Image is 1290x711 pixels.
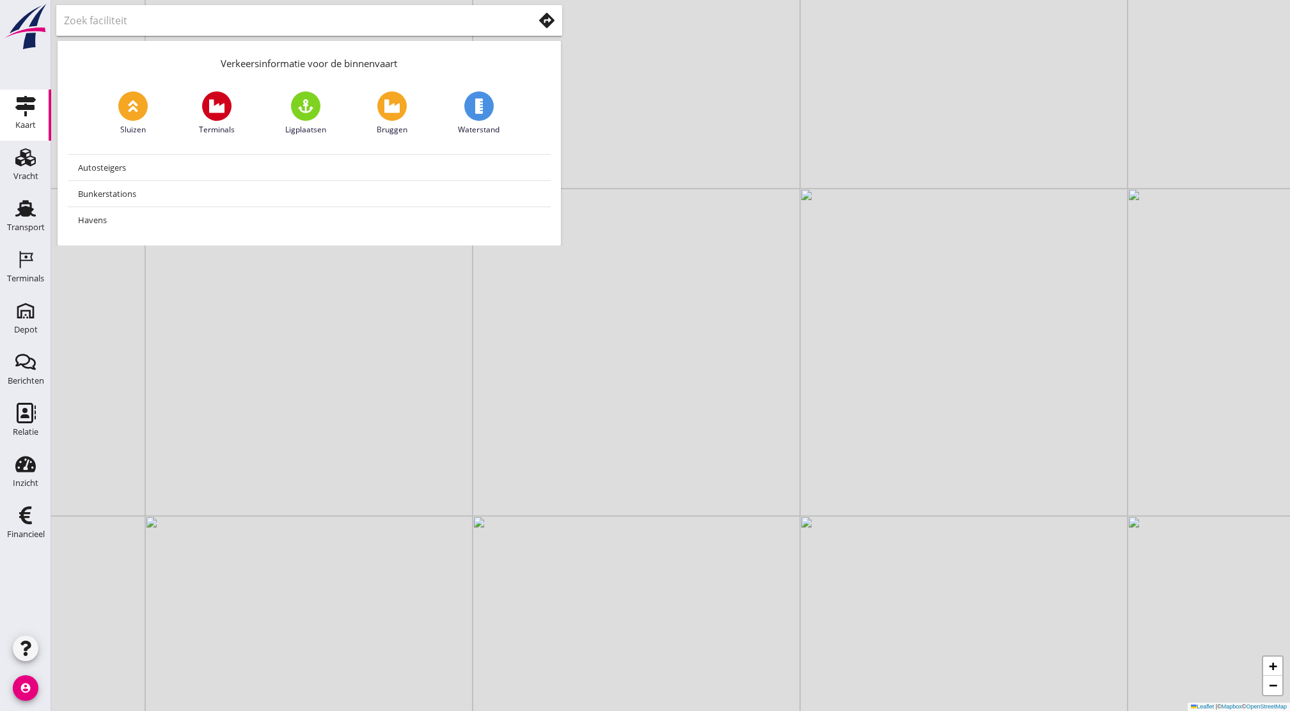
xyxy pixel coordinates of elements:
[1246,703,1287,710] a: OpenStreetMap
[15,121,36,129] div: Kaart
[1222,703,1242,710] a: Mapbox
[7,530,45,538] div: Financieel
[199,124,235,136] span: Terminals
[7,274,44,283] div: Terminals
[8,377,44,385] div: Berichten
[14,325,38,334] div: Depot
[58,41,561,81] div: Verkeersinformatie voor de binnenvaart
[458,124,499,136] span: Waterstand
[3,3,49,51] img: logo-small.a267ee39.svg
[1188,703,1290,711] div: © ©
[377,124,407,136] span: Bruggen
[120,124,146,136] span: Sluizen
[13,428,38,436] div: Relatie
[78,212,540,228] div: Havens
[1263,676,1282,695] a: Zoom out
[1216,703,1217,710] span: |
[13,675,38,701] i: account_circle
[1269,677,1277,693] span: −
[1269,658,1277,674] span: +
[285,91,326,136] a: Ligplaatsen
[199,91,235,136] a: Terminals
[458,91,499,136] a: Waterstand
[64,10,515,31] input: Zoek faciliteit
[118,91,148,136] a: Sluizen
[285,124,326,136] span: Ligplaatsen
[377,91,407,136] a: Bruggen
[1263,657,1282,676] a: Zoom in
[78,186,540,201] div: Bunkerstations
[78,160,540,175] div: Autosteigers
[13,479,38,487] div: Inzicht
[13,172,38,180] div: Vracht
[1191,703,1214,710] a: Leaflet
[7,223,45,231] div: Transport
